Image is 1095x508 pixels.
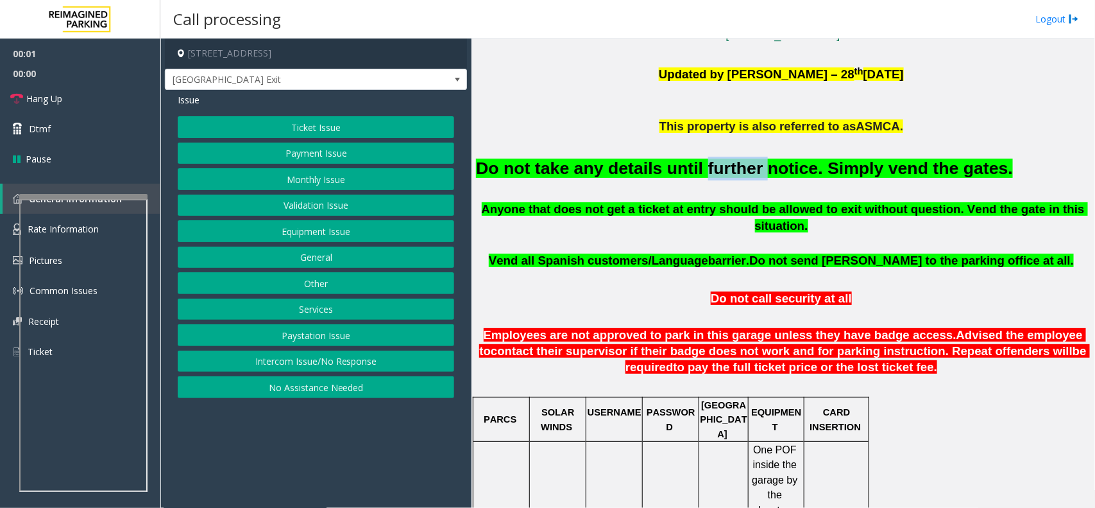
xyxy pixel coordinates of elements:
[700,400,747,439] span: [GEOGRAPHIC_DATA]
[178,376,454,398] button: No Assistance Needed
[13,194,22,204] img: 'icon'
[167,3,287,35] h3: Call processing
[178,220,454,242] button: Equipment Issue
[166,69,406,90] span: [GEOGRAPHIC_DATA] Exit
[178,195,454,216] button: Validation Issue
[178,93,199,107] span: Issue
[178,116,454,138] button: Ticket Issue
[3,184,160,214] a: General Information
[178,272,454,294] button: Other
[659,119,856,133] span: This property is also referred to as
[491,344,1073,358] span: contact their supervisor if their badge does not work and for parking instruction. Repeat offende...
[484,328,956,342] span: Employees are not approved to park in this garage unless they have badge access.
[178,324,454,346] button: Paystation Issue
[482,202,1088,233] span: Anyone that does not get a ticket at entry should be allowed to exit without question. Vend the g...
[26,92,62,105] span: Hang Up
[489,254,708,267] span: Vend all Spanish customers/Language
[711,292,852,305] span: Do not call security at all
[1035,12,1079,26] a: Logout
[856,119,904,133] span: ASMCA.
[659,67,854,81] span: Updated by [PERSON_NAME] – 28
[541,407,577,432] span: SOLAR WINDS
[484,414,516,425] span: PARCS
[674,360,938,374] span: to pay the full ticket price or the lost ticket fee.
[647,407,695,432] span: PASSWORD
[863,67,904,81] span: [DATE]
[13,286,23,296] img: 'icon'
[751,407,801,432] span: EQUIPMENT
[810,407,861,432] span: CARD INSERTION
[29,193,122,205] span: General Information
[165,39,467,69] h4: [STREET_ADDRESS]
[708,254,749,267] span: barrier.
[29,122,51,136] span: Dtmf
[178,168,454,190] button: Monthly Issue
[749,254,1074,267] span: Do not send [PERSON_NAME] to the parking office at all.
[13,317,22,326] img: 'icon'
[178,247,454,268] button: General
[13,346,21,358] img: 'icon'
[854,66,863,76] span: th
[476,159,1013,178] font: Do not take any details until further notice. Simply vend the gates.
[1069,12,1079,26] img: logout
[178,143,454,164] button: Payment Issue
[13,223,21,235] img: 'icon'
[588,407,641,417] span: USERNAME
[178,351,454,372] button: Intercom Issue/No Response
[13,256,22,265] img: 'icon'
[479,328,1086,358] span: Advised the employee to
[26,152,51,166] span: Pause
[178,299,454,320] button: Services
